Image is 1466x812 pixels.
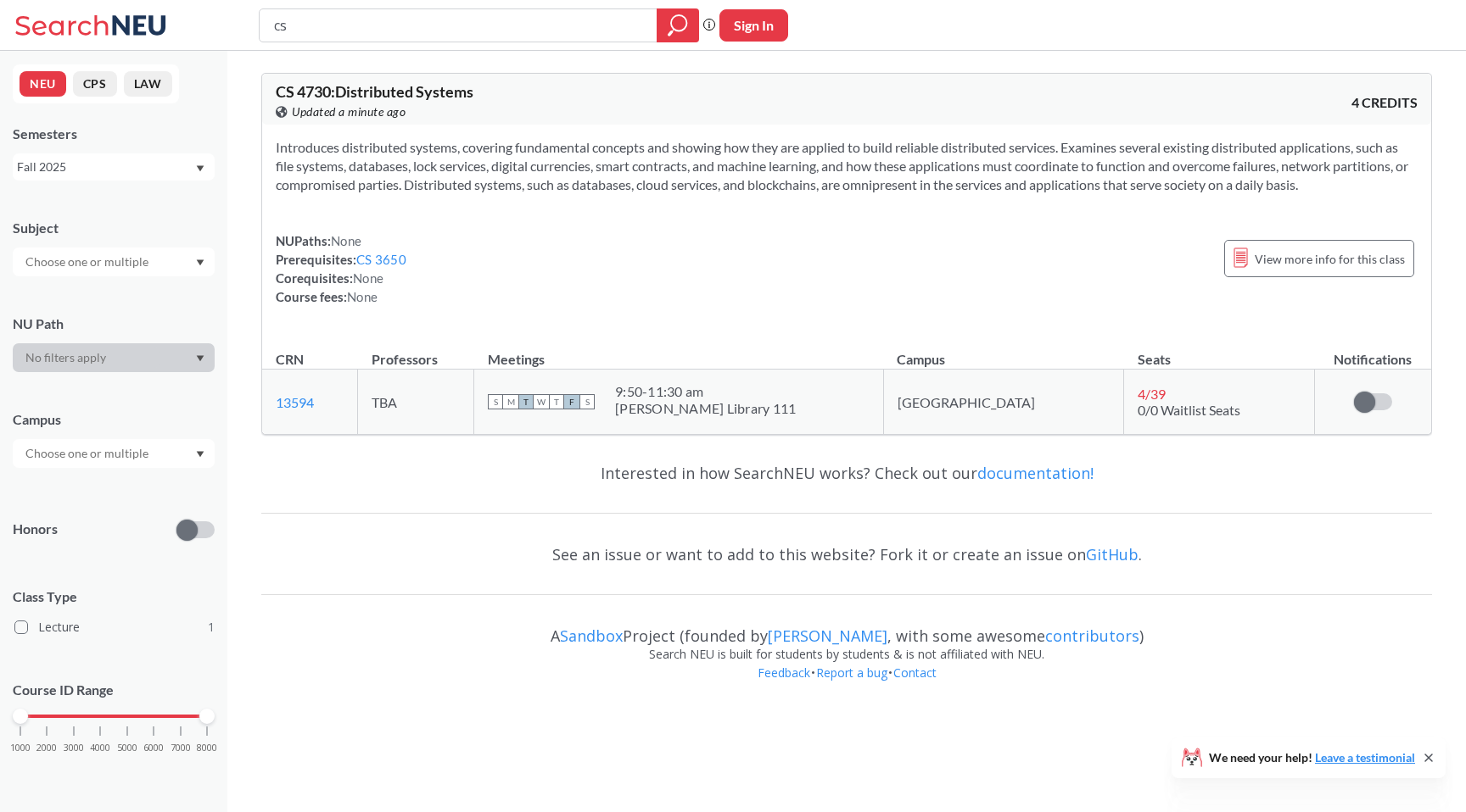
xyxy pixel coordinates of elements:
a: documentation! [977,463,1094,483]
span: 1 [208,618,215,637]
a: Report a bug [815,665,888,681]
div: magnifying glass [657,8,699,42]
div: Search NEU is built for students by students & is not affiliated with NEU. [261,645,1432,664]
a: GitHub [1086,544,1139,565]
span: None [353,270,383,286]
div: [PERSON_NAME] Library 111 [615,400,796,417]
a: 13594 [276,394,314,410]
span: View more info for this class [1255,248,1405,270]
span: F [564,394,579,409]
a: CS 3650 [356,252,406,267]
div: See an issue or want to add to this website? Fork it or create an issue on . [261,530,1432,579]
a: Contact [892,665,937,681]
span: Class Type [13,587,215,606]
div: • • [261,664,1432,708]
span: 8000 [197,743,217,753]
div: Fall 2025Dropdown arrow [13,153,215,181]
span: 7000 [171,743,191,753]
span: S [488,394,503,409]
span: Updated a minute ago [292,103,406,121]
span: 6000 [143,743,164,753]
span: 5000 [117,743,137,753]
svg: Dropdown arrow [196,165,204,172]
a: contributors [1045,626,1139,646]
section: Introduces distributed systems, covering fundamental concepts and showing how they are applied to... [276,138,1418,194]
span: 1000 [10,743,31,753]
span: 2000 [36,743,57,753]
a: Leave a testimonial [1315,750,1415,765]
a: Sandbox [560,626,623,646]
div: A Project (founded by , with some awesome ) [261,611,1432,645]
span: 3000 [64,743,84,753]
div: Subject [13,219,215,237]
div: 9:50 - 11:30 am [615,383,796,400]
input: Class, professor, course number, "phrase" [272,11,645,40]
div: Dropdown arrow [13,247,215,276]
button: NEU [20,71,66,97]
td: [GEOGRAPHIC_DATA] [883,370,1124,435]
span: 4000 [90,743,110,753]
th: Notifications [1314,333,1431,370]
span: T [549,394,564,409]
div: CRN [276,350,304,369]
svg: Dropdown arrow [196,259,204,266]
button: Sign In [719,9,788,42]
div: Dropdown arrow [13,343,215,372]
svg: Dropdown arrow [196,451,204,458]
span: 4 CREDITS [1351,93,1418,112]
a: [PERSON_NAME] [768,626,887,646]
p: Course ID Range [13,681,215,700]
div: Dropdown arrow [13,439,215,468]
button: CPS [73,71,117,97]
div: NU Path [13,314,215,333]
span: 0/0 Waitlist Seats [1138,402,1240,418]
th: Campus [883,333,1124,370]
span: T [518,394,534,409]
th: Professors [358,333,474,370]
label: Lecture [14,616,215,638]
td: TBA [358,370,474,435]
span: 4 / 39 [1138,386,1166,402]
span: S [579,394,595,409]
svg: Dropdown arrow [196,355,204,362]
div: Interested in how SearchNEU works? Check out our [261,448,1432,498]
input: Choose one or multiple [17,252,159,272]
div: Campus [13,410,215,429]
svg: magnifying glass [668,14,688,37]
span: We need your help! [1209,752,1415,764]
span: CS 4730 : Distributed Systems [276,82,473,101]
p: Honors [13,520,58,539]
button: LAW [124,71,172,97]
div: Fall 2025 [17,158,194,176]
input: Choose one or multiple [17,443,159,464]
th: Seats [1124,333,1314,370]
span: None [347,289,378,304]
a: Feedback [757,665,811,681]
span: M [503,394,518,409]
span: None [331,233,361,248]
span: W [534,394,549,409]
th: Meetings [474,333,883,370]
div: Semesters [13,125,215,143]
div: NUPaths: Prerequisites: Corequisites: Course fees: [276,231,406,306]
